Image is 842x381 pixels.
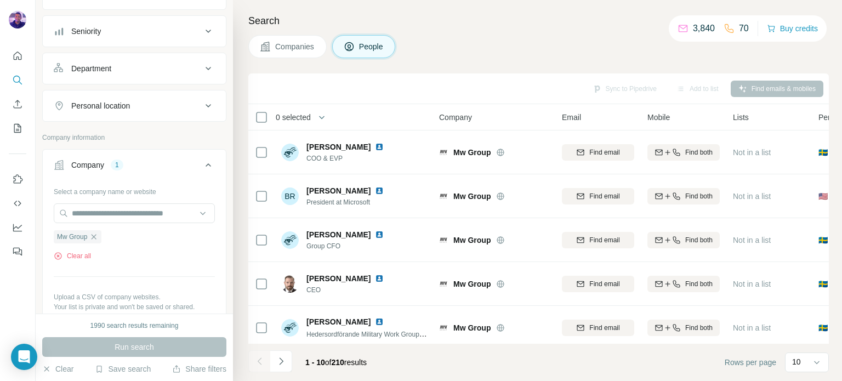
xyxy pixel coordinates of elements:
button: Save search [95,363,151,374]
button: Find both [647,232,720,248]
img: LinkedIn logo [375,186,384,195]
img: Avatar [281,144,299,161]
img: Avatar [281,275,299,293]
img: Logo of Mw Group [439,148,448,157]
img: LinkedIn logo [375,230,384,239]
div: 1 [111,160,123,170]
span: Not in a list [733,192,771,201]
div: Open Intercom Messenger [11,344,37,370]
img: Avatar [281,231,299,249]
span: 1 - 10 [305,358,325,367]
button: Find email [562,276,634,292]
span: Find email [589,235,619,245]
button: Find both [647,144,720,161]
span: [PERSON_NAME] [306,141,371,152]
div: BR [281,187,299,205]
span: Not in a list [733,236,771,244]
img: Avatar [281,319,299,337]
button: Use Surfe API [9,194,26,213]
img: Logo of Mw Group [439,192,448,201]
button: Company1 [43,152,226,183]
button: Clear all [54,251,91,261]
span: Find email [589,279,619,289]
button: My lists [9,118,26,138]
span: 0 selected [276,112,311,123]
span: Group CFO [306,241,397,251]
img: Avatar [9,11,26,29]
button: Find email [562,232,634,248]
span: Company [439,112,472,123]
button: Share filters [172,363,226,374]
span: Find both [685,323,713,333]
span: Mw Group [453,278,491,289]
span: [PERSON_NAME] [306,316,371,327]
span: Mw Group [57,232,87,242]
button: Find both [647,276,720,292]
span: CEO [306,285,397,295]
button: Find both [647,188,720,204]
button: Dashboard [9,218,26,237]
button: Feedback [9,242,26,261]
span: Rows per page [725,357,776,368]
span: Email [562,112,581,123]
span: Mobile [647,112,670,123]
span: Find email [589,147,619,157]
img: Logo of Mw Group [439,280,448,288]
span: Hedersordförande Military Work Group AB [306,329,430,338]
span: Not in a list [733,323,771,332]
div: 1990 search results remaining [90,321,179,331]
span: Lists [733,112,749,123]
button: Personal location [43,93,226,119]
button: Buy credits [767,21,818,36]
button: Find both [647,320,720,336]
button: Quick start [9,46,26,66]
span: [PERSON_NAME] [306,229,371,240]
div: Select a company name or website [54,183,215,197]
span: Companies [275,41,315,52]
span: Mw Group [453,322,491,333]
button: Use Surfe on LinkedIn [9,169,26,189]
span: Find both [685,279,713,289]
span: Not in a list [733,280,771,288]
span: 210 [332,358,344,367]
span: [PERSON_NAME] [306,185,371,196]
span: President at Microsoft [306,197,397,207]
p: 3,840 [693,22,715,35]
p: Upload a CSV of company websites. [54,292,215,302]
span: of [325,358,332,367]
button: Seniority [43,18,226,44]
div: Personal location [71,100,130,111]
button: Find email [562,320,634,336]
span: 🇸🇪 [818,322,828,333]
span: Find both [685,147,713,157]
span: Find both [685,191,713,201]
button: Find email [562,188,634,204]
span: Mw Group [453,235,491,246]
span: Not in a list [733,148,771,157]
div: Seniority [71,26,101,37]
span: COO & EVP [306,153,397,163]
span: Find email [589,191,619,201]
span: 🇸🇪 [818,278,828,289]
span: People [359,41,384,52]
h4: Search [248,13,829,29]
button: Navigate to next page [270,350,292,372]
span: 🇺🇸 [818,191,828,202]
div: Department [71,63,111,74]
img: Logo of Mw Group [439,236,448,244]
img: Logo of Mw Group [439,323,448,332]
img: LinkedIn logo [375,317,384,326]
span: [PERSON_NAME] [306,273,371,284]
span: Mw Group [453,191,491,202]
p: Company information [42,133,226,143]
span: 🇸🇪 [818,147,828,158]
img: LinkedIn logo [375,274,384,283]
span: Mw Group [453,147,491,158]
span: Find email [589,323,619,333]
span: results [305,358,367,367]
span: Find both [685,235,713,245]
p: 70 [739,22,749,35]
button: Search [9,70,26,90]
button: Department [43,55,226,82]
button: Find email [562,144,634,161]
